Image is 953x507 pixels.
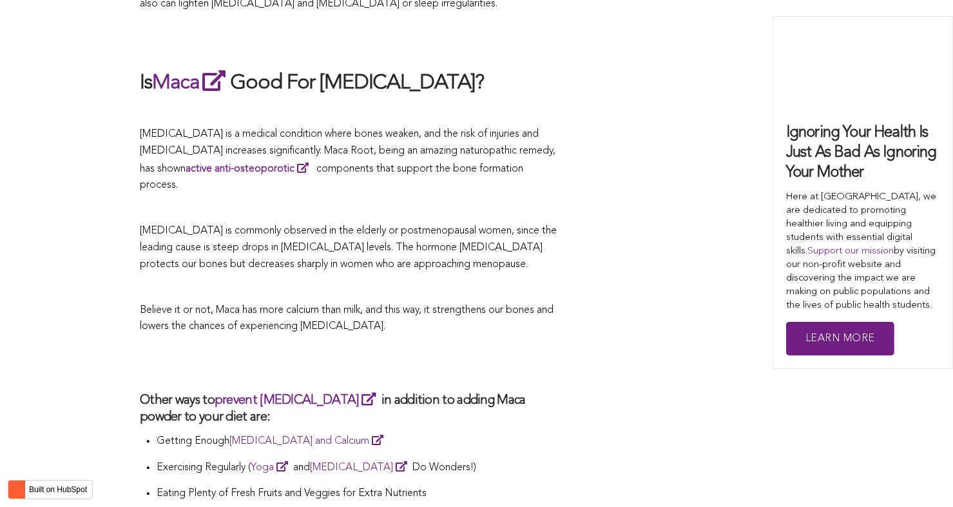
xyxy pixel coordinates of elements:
a: Learn More [786,322,894,356]
p: Eating Plenty of Fresh Fruits and Veggies for Extra Nutrients [157,486,559,502]
a: [MEDICAL_DATA] [310,462,412,473]
h2: Is Good For [MEDICAL_DATA]? [140,68,559,97]
span: [MEDICAL_DATA] is commonly observed in the elderly or postmenopausal women, since the leading cau... [140,226,557,269]
a: prevent [MEDICAL_DATA] [215,394,381,407]
a: Yoga [251,462,293,473]
span: Believe it or not, Maca has more calcium than milk, and this way, it strengthens our bones and lo... [140,305,554,332]
label: Built on HubSpot [24,481,92,498]
p: Getting Enough [157,432,559,450]
img: HubSpot sprocket logo [8,482,24,497]
a: active anti-osteoporotic [186,164,314,174]
p: Exercising Regularly ( and Do Wonders!) [157,459,559,477]
a: Maca [152,73,230,94]
h3: Other ways to in addition to adding Maca powder to your diet are: [140,391,559,426]
button: Built on HubSpot [8,480,93,499]
iframe: Chat Widget [889,445,953,507]
a: [MEDICAL_DATA] and Calcium [229,436,389,446]
span: [MEDICAL_DATA] is a medical condition where bones weaken, and the risk of injuries and [MEDICAL_D... [140,129,555,190]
